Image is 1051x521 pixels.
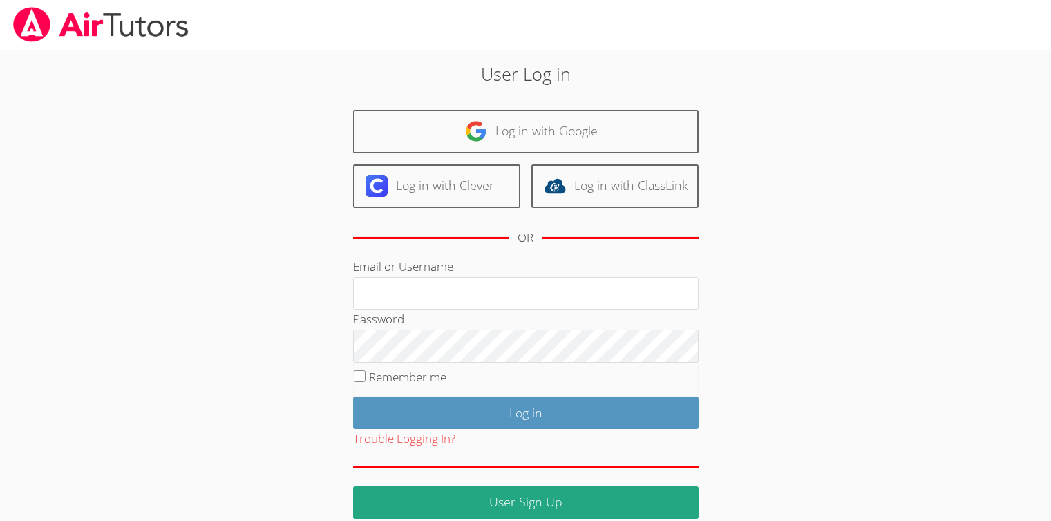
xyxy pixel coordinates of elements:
div: OR [518,228,533,248]
a: Log in with Clever [353,164,520,208]
img: airtutors_banner-c4298cdbf04f3fff15de1276eac7730deb9818008684d7c2e4769d2f7ddbe033.png [12,7,190,42]
img: classlink-logo-d6bb404cc1216ec64c9a2012d9dc4662098be43eaf13dc465df04b49fa7ab582.svg [544,175,566,197]
a: User Sign Up [353,486,699,519]
a: Log in with Google [353,110,699,153]
a: Log in with ClassLink [531,164,699,208]
img: clever-logo-6eab21bc6e7a338710f1a6ff85c0baf02591cd810cc4098c63d3a4b26e2feb20.svg [366,175,388,197]
label: Email or Username [353,258,453,274]
h2: User Log in [242,61,809,87]
label: Remember me [369,369,446,385]
img: google-logo-50288ca7cdecda66e5e0955fdab243c47b7ad437acaf1139b6f446037453330a.svg [465,120,487,142]
label: Password [353,311,404,327]
input: Log in [353,397,699,429]
button: Trouble Logging In? [353,429,455,449]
